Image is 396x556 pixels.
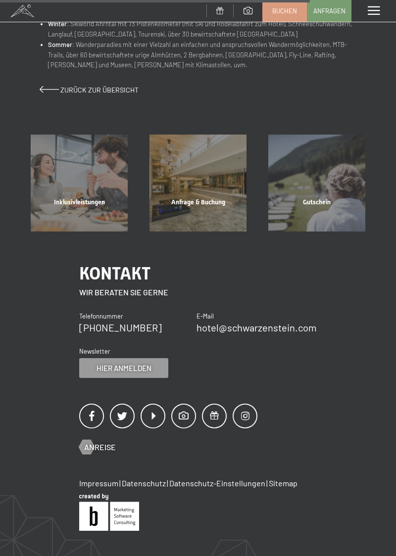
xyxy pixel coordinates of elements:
a: Impressum [79,478,118,488]
span: Zurück zur Übersicht [60,86,139,94]
span: Newsletter [79,347,110,355]
a: [PHONE_NUMBER] [79,322,162,333]
span: E-Mail [197,312,214,320]
a: Datenschutz [122,478,166,488]
span: Anfragen [313,6,346,15]
span: Inklusivleistungen [54,198,105,206]
span: Anreise [84,442,116,453]
a: hotel@schwarzenstein.com [197,322,317,333]
span: Hier anmelden [97,363,151,373]
strong: Winter [48,20,67,28]
span: Buchen [272,6,297,15]
li: : Wanderparadies mit einer Vielzahl an einfachen und anspruchsvollen Wandermöglichkeiten, MTB-Tra... [48,40,356,70]
a: Buchen [263,0,306,21]
a: Wellness Weekend -10% Anfrage & Buchung [139,135,257,232]
a: Wellness Weekend -10% Gutschein [257,135,376,232]
span: | [266,478,268,488]
li: : Skiworld Ahrntal mit 73 Pistenkilometer (mit Ski und Rodelabfahrt zum Hotel), Schneeschuhwander... [48,19,356,40]
a: Zurück zur Übersicht [40,86,139,94]
span: | [119,478,121,488]
a: Wellness Weekend -10% Inklusivleistungen [20,135,139,232]
span: Gutschein [303,198,331,206]
strong: Sommer [48,41,72,48]
a: Datenschutz-Einstellungen [169,478,265,488]
span: Kontakt [79,263,150,283]
span: Telefonnummer [79,312,123,320]
span: Anfrage & Buchung [171,198,225,206]
a: Anfragen [307,0,351,21]
img: Brandnamic GmbH | Leading Hospitality Solutions [79,494,139,531]
a: Anreise [79,442,116,453]
span: | [167,478,168,488]
span: Wir beraten Sie gerne [79,287,168,297]
a: Sitemap [269,478,297,488]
